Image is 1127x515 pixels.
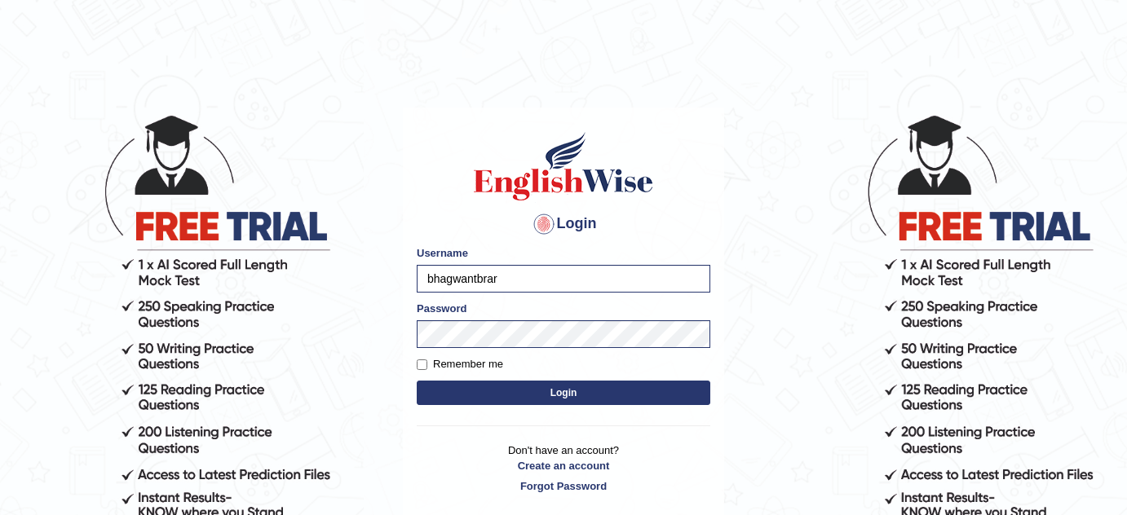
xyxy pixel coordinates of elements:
[417,301,466,316] label: Password
[417,381,710,405] button: Login
[417,458,710,473] a: Create an account
[417,442,710,493] p: Don't have an account?
[417,478,710,494] a: Forgot Password
[471,130,656,203] img: Logo of English Wise sign in for intelligent practice with AI
[417,359,427,370] input: Remember me
[417,245,468,261] label: Username
[417,211,710,237] h4: Login
[417,356,503,372] label: Remember me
